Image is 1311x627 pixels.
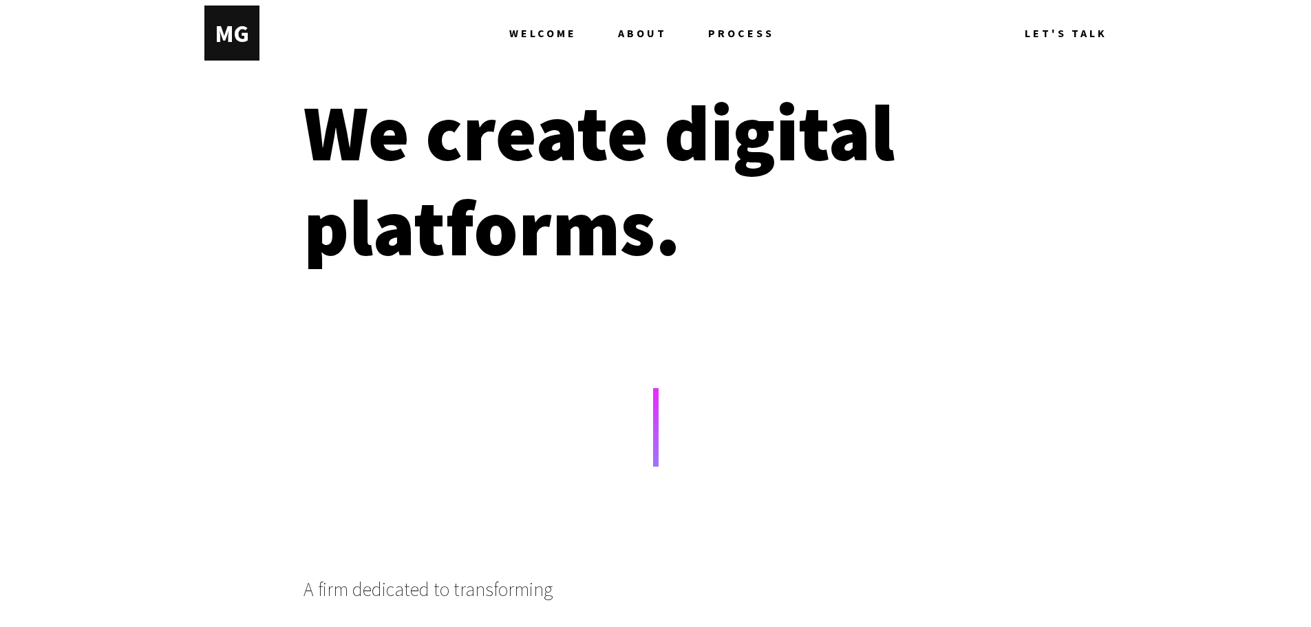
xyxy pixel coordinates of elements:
span: WELCOME [509,6,577,61]
a: WELCOME [509,6,618,61]
a: ABOUT [618,6,708,61]
div: M G [215,18,248,49]
a: PROCESS [708,6,774,61]
span: ABOUT [618,6,667,61]
a: LET'S TALK [1025,6,1107,61]
h2: We create digital platforms. [303,85,1008,275]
